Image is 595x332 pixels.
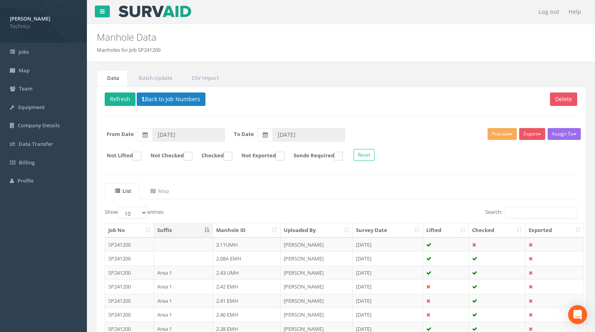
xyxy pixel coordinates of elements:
button: Preview [488,128,517,140]
span: Company Details [18,122,60,129]
td: Area 1 [154,294,213,308]
a: [PERSON_NAME] Technics [10,13,77,30]
button: Reset [354,149,375,161]
a: Data [97,70,128,86]
td: [PERSON_NAME] [281,238,353,252]
label: Sonde Required [286,152,343,160]
select: Showentries [118,207,147,219]
input: To Date [273,128,345,141]
td: [PERSON_NAME] [281,251,353,266]
td: [DATE] [353,279,423,294]
td: SP241200 [105,307,154,322]
label: Checked [194,152,232,160]
th: Checked: activate to sort column ascending [469,223,525,238]
td: SP241200 [105,294,154,308]
td: [PERSON_NAME] [281,266,353,280]
span: Technics [10,23,77,30]
td: 2.40 EMH [213,307,281,322]
td: [DATE] [353,294,423,308]
span: Team [19,85,32,92]
td: Area 1 [154,266,213,280]
span: Jobs [19,48,29,55]
label: Not Checked [143,152,192,160]
label: Not Lifted [99,152,141,160]
label: From Date [107,130,134,138]
h2: Manhole Data [97,32,502,42]
uib-tab-heading: Map [151,187,169,194]
a: Map [140,183,177,199]
td: [PERSON_NAME] [281,307,353,322]
th: Manhole ID: activate to sort column ascending [213,223,281,238]
a: CSV Import [181,70,227,86]
input: From Date [153,128,225,141]
span: Equipment [18,104,45,111]
label: Search: [485,207,577,219]
td: [DATE] [353,307,423,322]
th: Lifted: activate to sort column ascending [423,223,469,238]
td: SP241200 [105,266,154,280]
button: Delete [550,92,577,106]
li: Manholes for Job SP241200 [97,46,160,54]
a: Batch Update [128,70,181,86]
button: Back to Job Numbers [137,92,205,106]
label: To Date [234,130,254,138]
label: Not Exported [233,152,284,160]
th: Survey Date: activate to sort column ascending [353,223,423,238]
a: List [105,183,139,199]
input: Search: [505,207,577,219]
th: Uploaded By: activate to sort column ascending [281,223,353,238]
button: Assign To [548,128,581,140]
uib-tab-heading: List [115,187,131,194]
td: [DATE] [353,238,423,252]
span: Data Transfer [19,140,53,147]
td: [PERSON_NAME] [281,279,353,294]
td: 2.43 UMH [213,266,281,280]
th: Suffix: activate to sort column descending [154,223,213,238]
label: Show entries [105,207,164,219]
button: Export [519,128,545,140]
div: Open Intercom Messenger [568,305,587,324]
td: Area 1 [154,307,213,322]
strong: [PERSON_NAME] [10,15,50,22]
th: Job No: activate to sort column ascending [105,223,154,238]
td: 2.42 EMH [213,279,281,294]
td: 3.11UMH [213,238,281,252]
td: 2.08A EMH [213,251,281,266]
span: Billing [19,159,35,166]
td: SP241200 [105,238,154,252]
td: [DATE] [353,251,423,266]
td: 2.41 EMH [213,294,281,308]
button: Refresh [105,92,136,106]
span: Map [19,67,30,74]
td: [PERSON_NAME] [281,294,353,308]
th: Exported: activate to sort column ascending [525,223,584,238]
td: [DATE] [353,266,423,280]
td: Area 1 [154,279,213,294]
span: Profile [17,177,34,184]
td: SP241200 [105,279,154,294]
td: SP241200 [105,251,154,266]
